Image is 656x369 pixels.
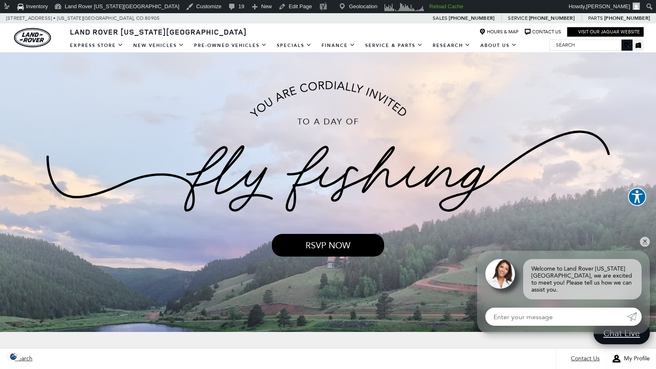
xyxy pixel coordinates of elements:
a: [PHONE_NUMBER] [529,15,575,21]
a: About Us [475,38,522,53]
img: Opt-Out Icon [4,352,23,361]
span: My Profile [621,355,650,362]
button: Explore your accessibility options [628,188,646,206]
a: Research [428,38,475,53]
a: Service & Parts [360,38,428,53]
span: CO [136,13,144,23]
a: RSVP NOW [272,234,384,257]
a: Finance [317,38,360,53]
a: Hours & Map [480,29,519,35]
span: Sales [433,15,447,21]
a: Visit Our Jaguar Website [571,29,640,35]
nav: Main Navigation [65,38,522,53]
a: Land Rover [US_STATE][GEOGRAPHIC_DATA] [65,27,252,37]
span: Parts [588,15,603,21]
span: Land Rover [US_STATE][GEOGRAPHIC_DATA] [70,27,247,37]
a: [PHONE_NUMBER] [449,15,494,21]
span: 80905 [145,13,160,23]
p: To a Day of [46,117,610,126]
section: Click to Open Cookie Consent Modal [4,352,23,361]
a: New Vehicles [128,38,189,53]
span: Contact Us [569,355,600,362]
aside: Accessibility Help Desk [628,188,646,208]
strong: Reload Cache [429,3,463,9]
a: land-rover [14,28,51,47]
a: Contact Us [525,29,561,35]
div: Welcome to Land Rover [US_STATE][GEOGRAPHIC_DATA], we are excited to meet you! Please tell us how... [523,259,642,299]
span: Service [508,15,527,21]
img: Visitors over 48 hours. Click for more Clicky Site Stats. [382,1,427,13]
a: Specials [272,38,317,53]
img: Agent profile photo [485,259,515,289]
a: [PHONE_NUMBER] [604,15,650,21]
a: Submit [627,308,642,326]
span: [US_STATE][GEOGRAPHIC_DATA], [57,13,135,23]
span: [STREET_ADDRESS] • [6,13,56,23]
input: Search [550,40,632,50]
img: Land Rover [14,28,51,47]
input: Enter your message [485,308,627,326]
a: EXPRESS STORE [65,38,128,53]
button: Open user profile menu [606,348,656,369]
img: cordial-invite.png [250,81,406,117]
a: Pre-Owned Vehicles [189,38,272,53]
span: [PERSON_NAME] [586,3,630,9]
a: [STREET_ADDRESS] • [US_STATE][GEOGRAPHIC_DATA], CO 80905 [6,15,160,21]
